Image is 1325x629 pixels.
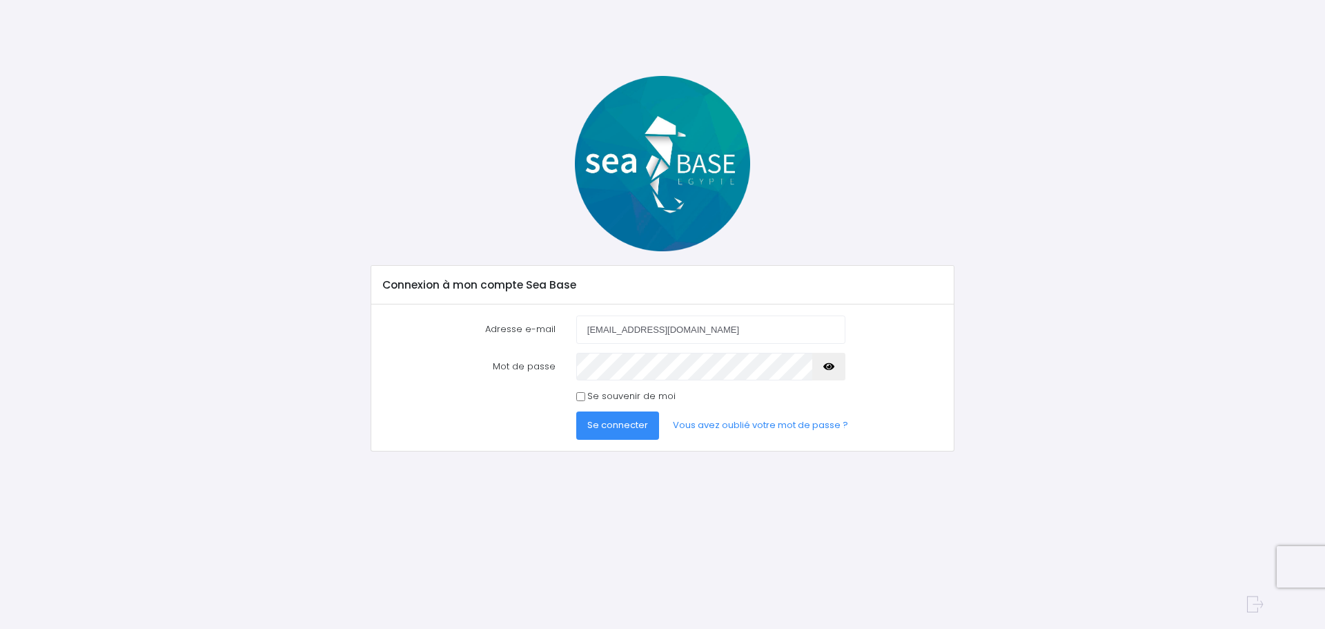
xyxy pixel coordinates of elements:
[373,316,566,343] label: Adresse e-mail
[373,353,566,380] label: Mot de passe
[587,389,676,403] label: Se souvenir de moi
[662,412,859,439] a: Vous avez oublié votre mot de passe ?
[587,418,648,432] span: Se connecter
[576,412,659,439] button: Se connecter
[371,266,953,304] div: Connexion à mon compte Sea Base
